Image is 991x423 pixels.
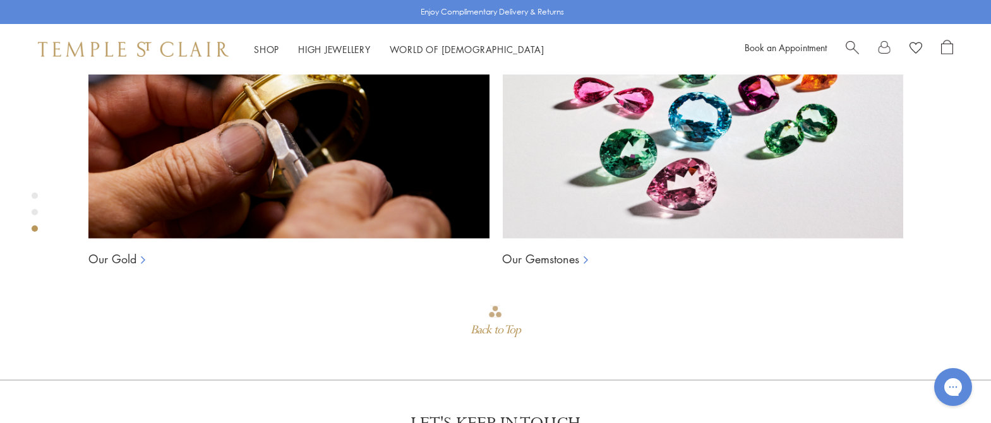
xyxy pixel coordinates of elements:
div: Product gallery navigation [32,189,38,242]
a: ShopShop [254,43,279,56]
iframe: Gorgias live chat messenger [928,364,978,410]
a: High JewelleryHigh Jewellery [298,43,371,56]
div: Go to top [471,304,520,342]
a: Our Gold [88,251,136,266]
a: World of [DEMOGRAPHIC_DATA]World of [DEMOGRAPHIC_DATA] [390,43,544,56]
nav: Main navigation [254,42,544,57]
a: Open Shopping Bag [941,40,953,59]
a: Book an Appointment [745,41,827,54]
a: Search [846,40,859,59]
a: View Wishlist [910,40,922,59]
div: Back to Top [471,319,520,342]
p: Enjoy Complimentary Delivery & Returns [421,6,564,18]
a: Our Gemstones [502,251,579,266]
img: Temple St. Clair [38,42,229,57]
